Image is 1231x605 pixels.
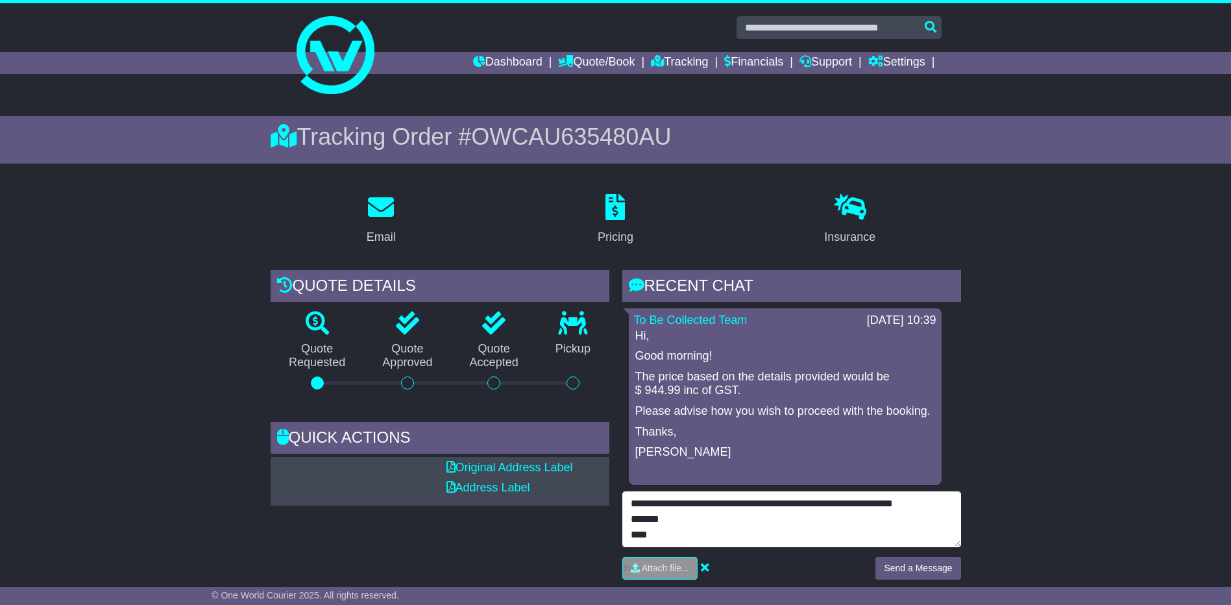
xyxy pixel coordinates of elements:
[271,270,609,305] div: Quote Details
[635,445,935,460] p: [PERSON_NAME]
[598,228,633,246] div: Pricing
[271,342,364,370] p: Quote Requested
[824,228,875,246] div: Insurance
[537,342,609,356] p: Pickup
[622,270,961,305] div: RECENT CHAT
[451,342,537,370] p: Quote Accepted
[635,349,935,364] p: Good morning!
[367,228,396,246] div: Email
[799,52,852,74] a: Support
[816,190,884,251] a: Insurance
[875,557,960,580] button: Send a Message
[635,404,935,419] p: Please advise how you wish to proceed with the booking.
[724,52,783,74] a: Financials
[446,481,530,494] a: Address Label
[271,123,961,151] div: Tracking Order #
[651,52,708,74] a: Tracking
[473,52,542,74] a: Dashboard
[364,342,451,370] p: Quote Approved
[212,590,399,600] span: © One World Courier 2025. All rights reserved.
[271,422,609,457] div: Quick Actions
[589,190,642,251] a: Pricing
[635,370,935,398] p: The price based on the details provided would be $ 944.99 inc of GST.
[868,52,925,74] a: Settings
[358,190,404,251] a: Email
[558,52,635,74] a: Quote/Book
[635,425,935,439] p: Thanks,
[634,314,748,327] a: To Be Collected Team
[867,314,936,328] div: [DATE] 10:39
[635,329,935,343] p: Hi,
[471,123,671,150] span: OWCAU635480AU
[446,461,573,474] a: Original Address Label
